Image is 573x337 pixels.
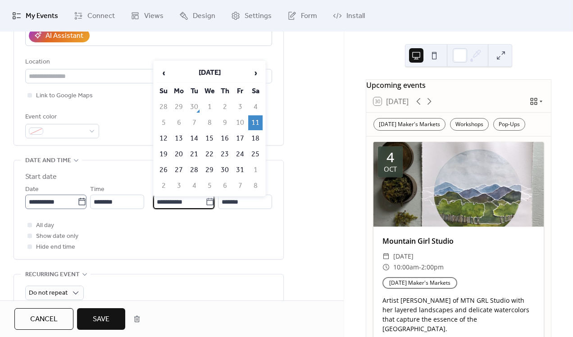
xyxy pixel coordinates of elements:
[157,64,170,82] span: ‹
[172,115,186,130] td: 6
[233,115,247,130] td: 10
[156,84,171,99] th: Su
[26,11,58,22] span: My Events
[36,242,75,253] span: Hide end time
[25,172,57,182] div: Start date
[172,100,186,114] td: 29
[387,150,394,164] div: 4
[224,4,278,28] a: Settings
[248,115,263,130] td: 11
[87,11,115,22] span: Connect
[202,100,217,114] td: 1
[218,84,232,99] th: Th
[156,131,171,146] td: 12
[25,57,270,68] div: Location
[25,155,71,166] span: Date and time
[187,147,201,162] td: 21
[233,100,247,114] td: 3
[187,100,201,114] td: 30
[187,84,201,99] th: Tu
[382,262,390,273] div: ​
[14,308,73,330] button: Cancel
[187,115,201,130] td: 7
[249,64,262,82] span: ›
[29,29,90,42] button: AI Assistant
[384,166,397,173] div: Oct
[393,262,419,273] span: 10:00am
[202,163,217,178] td: 29
[281,4,324,28] a: Form
[248,147,263,162] td: 25
[187,131,201,146] td: 14
[248,100,263,114] td: 4
[301,11,317,22] span: Form
[36,220,54,231] span: All day
[45,31,83,41] div: AI Assistant
[172,147,186,162] td: 20
[5,4,65,28] a: My Events
[67,4,122,28] a: Connect
[419,262,421,273] span: -
[233,163,247,178] td: 31
[421,262,444,273] span: 2:00pm
[36,231,78,242] span: Show date only
[218,115,232,130] td: 9
[172,163,186,178] td: 27
[202,178,217,193] td: 5
[173,4,222,28] a: Design
[366,80,551,91] div: Upcoming events
[382,251,390,262] div: ​
[202,131,217,146] td: 15
[218,178,232,193] td: 6
[144,11,164,22] span: Views
[373,236,544,246] div: Mountain Girl Studio
[25,269,80,280] span: Recurring event
[187,163,201,178] td: 28
[90,184,105,195] span: Time
[218,163,232,178] td: 30
[156,147,171,162] td: 19
[172,84,186,99] th: Mo
[172,64,247,83] th: [DATE]
[233,178,247,193] td: 7
[36,91,93,101] span: Link to Google Maps
[373,118,446,131] div: [DATE] Maker's Markets
[346,11,365,22] span: Install
[187,178,201,193] td: 4
[25,184,39,195] span: Date
[450,118,489,131] div: Workshops
[156,163,171,178] td: 26
[25,112,97,123] div: Event color
[202,147,217,162] td: 22
[77,308,125,330] button: Save
[202,115,217,130] td: 8
[193,11,215,22] span: Design
[248,178,263,193] td: 8
[233,131,247,146] td: 17
[248,131,263,146] td: 18
[172,178,186,193] td: 3
[202,84,217,99] th: We
[373,296,544,333] div: Artist [PERSON_NAME] of MTN GRL Studio with her layered landscapes and delicate watercolors that ...
[218,131,232,146] td: 16
[233,147,247,162] td: 24
[218,147,232,162] td: 23
[393,251,414,262] span: [DATE]
[493,118,525,131] div: Pop-Ups
[30,314,58,325] span: Cancel
[156,115,171,130] td: 5
[248,163,263,178] td: 1
[156,100,171,114] td: 28
[124,4,170,28] a: Views
[326,4,372,28] a: Install
[156,178,171,193] td: 2
[218,100,232,114] td: 2
[233,84,247,99] th: Fr
[93,314,109,325] span: Save
[29,287,68,299] span: Do not repeat
[245,11,272,22] span: Settings
[248,84,263,99] th: Sa
[172,131,186,146] td: 13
